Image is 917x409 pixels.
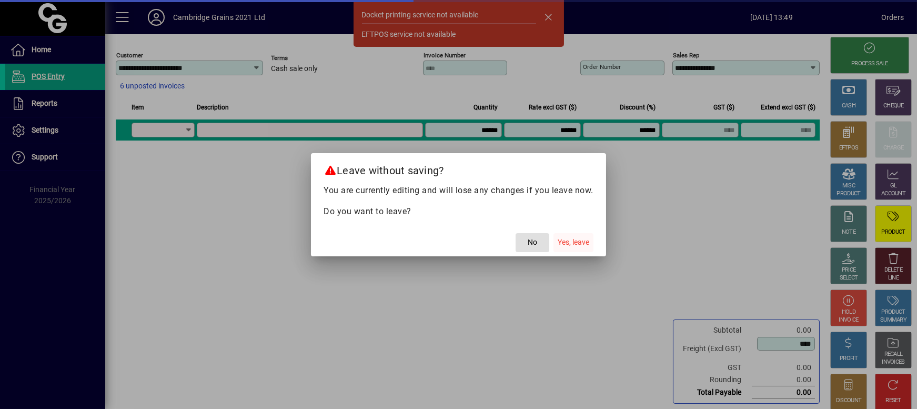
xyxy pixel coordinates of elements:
button: Yes, leave [553,233,593,252]
p: Do you want to leave? [324,205,593,218]
span: Yes, leave [558,237,589,248]
h2: Leave without saving? [311,153,606,184]
span: No [528,237,537,248]
button: No [516,233,549,252]
p: You are currently editing and will lose any changes if you leave now. [324,184,593,197]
